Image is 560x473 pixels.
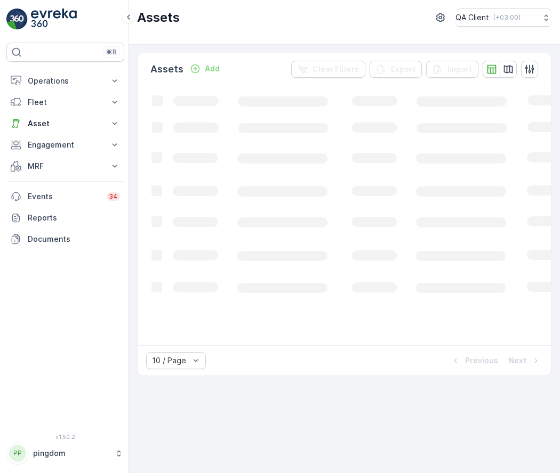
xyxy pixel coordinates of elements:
[109,192,118,201] p: 34
[6,434,124,440] span: v 1.50.2
[205,63,220,74] p: Add
[508,354,542,367] button: Next
[449,354,499,367] button: Previous
[493,13,521,22] p: ( +03:00 )
[28,161,103,172] p: MRF
[455,9,551,27] button: QA Client(+03:00)
[150,62,183,77] p: Assets
[391,64,415,75] p: Export
[9,445,26,462] div: PP
[6,207,124,229] a: Reports
[28,213,120,223] p: Reports
[6,70,124,92] button: Operations
[455,12,489,23] p: QA Client
[6,92,124,113] button: Fleet
[28,234,120,244] p: Documents
[509,355,526,366] p: Next
[6,134,124,156] button: Engagement
[291,61,365,78] button: Clear Filters
[28,97,103,108] p: Fleet
[370,61,422,78] button: Export
[33,448,109,459] p: pingdom
[313,64,359,75] p: Clear Filters
[31,9,77,30] img: logo_light-DOdMpM7g.png
[6,442,124,464] button: PPpingdom
[28,76,103,86] p: Operations
[6,113,124,134] button: Asset
[186,62,224,75] button: Add
[6,156,124,177] button: MRF
[465,355,498,366] p: Previous
[137,9,180,26] p: Assets
[6,186,124,207] a: Events34
[28,140,103,150] p: Engagement
[106,48,117,56] p: ⌘B
[28,118,103,129] p: Asset
[6,9,28,30] img: logo
[6,229,124,250] a: Documents
[28,191,100,202] p: Events
[447,64,472,75] p: Import
[426,61,478,78] button: Import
